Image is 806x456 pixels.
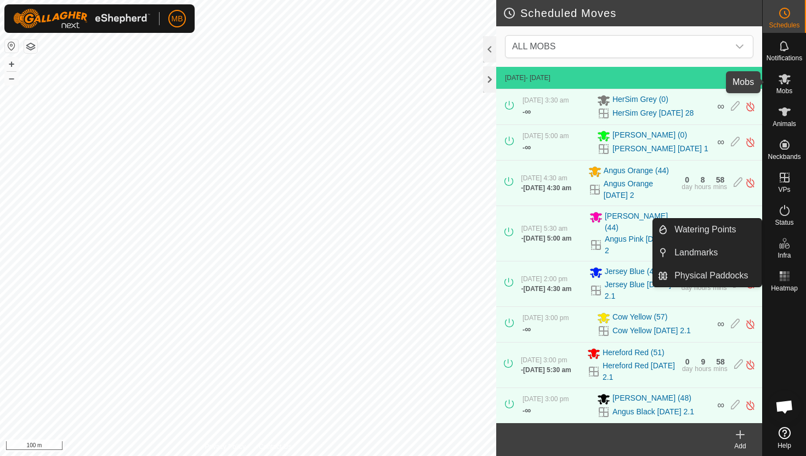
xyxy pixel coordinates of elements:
[205,442,246,452] a: Privacy Policy
[767,55,802,61] span: Notifications
[776,88,792,94] span: Mobs
[674,223,736,236] span: Watering Points
[523,323,531,336] div: -
[523,314,569,322] span: [DATE] 3:00 pm
[745,278,756,289] img: Turn off schedule move
[612,406,694,418] a: Angus Black [DATE] 2.1
[612,107,694,119] a: HerSim Grey [DATE] 28
[773,121,796,127] span: Animals
[523,366,571,374] span: [DATE] 5:30 am
[745,359,756,371] img: Turn off schedule move
[713,366,727,372] div: mins
[768,153,801,160] span: Neckbands
[523,96,569,104] span: [DATE] 3:30 am
[674,269,748,282] span: Physical Paddocks
[768,390,801,423] div: Open chat
[524,285,572,293] span: [DATE] 4:30 am
[777,442,791,449] span: Help
[718,441,762,451] div: Add
[523,404,531,417] div: -
[605,210,675,233] span: [PERSON_NAME] (44)
[13,9,150,29] img: Gallagher Logo
[682,366,693,372] div: day
[521,275,567,283] span: [DATE] 2:00 pm
[521,233,572,243] div: -
[769,22,799,29] span: Schedules
[603,360,676,383] a: Hereford Red [DATE] 2.1
[521,225,567,232] span: [DATE] 5:30 am
[523,132,569,140] span: [DATE] 5:00 am
[5,72,18,85] button: –
[668,265,762,287] a: Physical Paddocks
[525,324,531,334] span: ∞
[603,347,665,360] span: Hereford Red (51)
[685,358,690,366] div: 0
[717,318,724,329] span: ∞
[695,366,711,372] div: hours
[605,233,675,256] a: Angus Pink [DATE] 2
[701,358,705,366] div: 9
[775,219,793,226] span: Status
[745,177,756,189] img: Turn off schedule move
[653,219,762,241] li: Watering Points
[713,184,727,190] div: mins
[716,176,725,184] div: 58
[716,358,725,366] div: 58
[612,94,668,107] span: HerSim Grey (0)
[674,246,718,259] span: Landmarks
[523,141,531,154] div: -
[612,325,691,337] a: Cow Yellow [DATE] 2.1
[503,7,762,20] h2: Scheduled Moves
[612,311,667,324] span: Cow Yellow (57)
[512,42,555,51] span: ALL MOBS
[605,279,675,302] a: Jersey Blue [DATE] 2.1
[525,406,531,415] span: ∞
[612,143,708,155] a: [PERSON_NAME] [DATE] 1
[717,101,724,112] span: ∞
[713,284,726,291] div: mins
[172,13,183,25] span: MB
[777,252,791,259] span: Infra
[778,186,790,193] span: VPs
[771,285,798,292] span: Heatmap
[521,365,571,375] div: -
[525,107,531,116] span: ∞
[685,176,689,184] div: 0
[653,242,762,264] li: Landmarks
[745,318,756,330] img: Turn off schedule move
[508,36,729,58] span: ALL MOBS
[604,165,669,178] span: Angus Orange (44)
[745,136,756,148] img: Turn off schedule move
[605,266,661,279] span: Jersey Blue (49)
[24,40,37,53] button: Map Layers
[668,219,762,241] a: Watering Points
[604,178,676,201] a: Angus Orange [DATE] 2
[521,284,572,294] div: -
[695,184,711,190] div: hours
[745,101,756,112] img: Turn off schedule move
[521,183,571,193] div: -
[653,265,762,287] li: Physical Paddocks
[5,58,18,71] button: +
[682,184,692,190] div: day
[524,235,572,242] span: [DATE] 5:00 am
[5,39,18,53] button: Reset Map
[694,284,711,291] div: hours
[259,442,291,452] a: Contact Us
[763,423,806,453] a: Help
[612,392,691,406] span: [PERSON_NAME] (48)
[523,105,531,118] div: -
[505,74,526,82] span: [DATE]
[521,356,567,364] span: [DATE] 3:00 pm
[729,36,751,58] div: dropdown trigger
[701,176,705,184] div: 8
[612,129,687,142] span: [PERSON_NAME] (0)
[717,400,724,411] span: ∞
[525,142,531,152] span: ∞
[717,136,724,147] span: ∞
[526,74,550,82] span: - [DATE]
[682,284,692,291] div: day
[523,395,569,403] span: [DATE] 3:00 pm
[668,242,762,264] a: Landmarks
[523,184,571,192] span: [DATE] 4:30 am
